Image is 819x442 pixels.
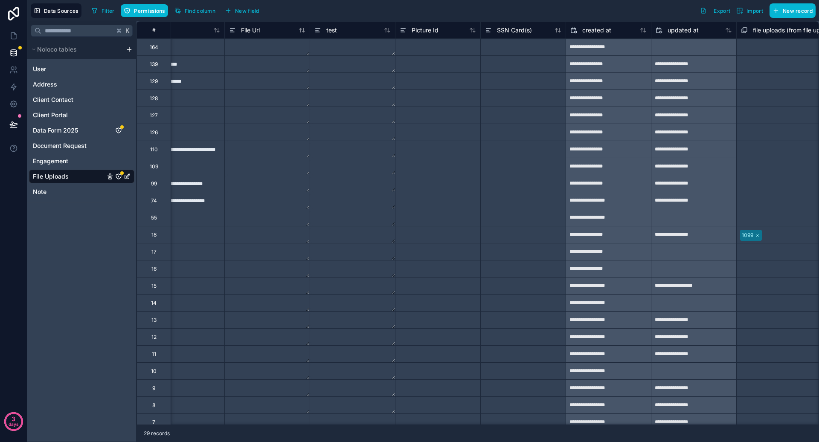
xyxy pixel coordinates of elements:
div: 126 [150,129,158,136]
span: Data Sources [44,8,78,14]
div: # [143,27,164,33]
div: 129 [150,78,158,85]
span: Picture Id [412,26,439,35]
div: 10 [151,368,157,375]
div: 74 [151,197,157,204]
div: 127 [150,112,158,119]
div: 55 [151,214,157,221]
p: 3 [12,415,15,423]
div: 109 [150,163,158,170]
div: 14 [151,300,157,306]
div: 110 [150,146,158,153]
span: K [125,28,131,34]
span: Export [714,8,730,14]
div: 16 [151,266,157,272]
span: New record [783,8,813,14]
span: created at [582,26,611,35]
div: 15 [151,283,157,289]
div: 17 [151,248,157,255]
span: 29 records [144,430,170,437]
span: Find column [185,8,215,14]
button: Data Sources [31,3,81,18]
span: test [326,26,337,35]
div: 18 [151,231,157,238]
button: Permissions [121,4,168,17]
div: 128 [150,95,158,102]
span: Filter [102,8,115,14]
span: New field [235,8,259,14]
div: 99 [151,180,157,187]
div: 13 [151,317,157,324]
div: 7 [152,419,155,426]
span: SSN Card(s) [497,26,532,35]
button: Filter [88,4,118,17]
span: File Url [241,26,260,35]
span: Import [746,8,763,14]
button: Export [697,3,733,18]
button: Find column [171,4,218,17]
a: New record [766,3,816,18]
div: 9 [152,385,155,392]
div: 11 [152,351,156,358]
div: 12 [151,334,157,341]
div: 1099 [742,231,753,239]
div: 164 [150,44,158,51]
span: Permissions [134,8,165,14]
button: New field [222,4,262,17]
div: 8 [152,402,155,409]
a: Permissions [121,4,171,17]
button: New record [770,3,816,18]
span: updated at [668,26,699,35]
div: 139 [150,61,158,68]
p: days [9,418,19,430]
button: Import [733,3,766,18]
